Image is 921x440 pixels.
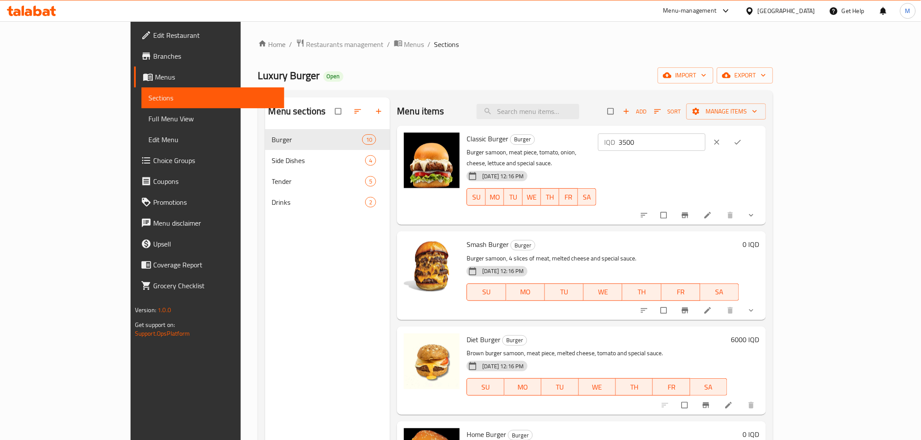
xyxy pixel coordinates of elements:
span: WE [587,286,619,298]
span: Sort [654,107,681,117]
p: IQD [604,137,615,147]
span: Add [623,107,646,117]
button: SA [690,378,727,396]
span: TU [508,191,519,203]
a: Edit menu item [703,211,714,220]
button: TH [541,188,559,206]
span: Smash Burger [467,238,509,251]
button: show more [742,301,763,320]
span: TU [545,381,575,393]
button: Branch-specific-item [676,206,696,225]
a: Full Menu View [141,108,284,129]
button: delete [721,206,742,225]
div: [GEOGRAPHIC_DATA] [758,6,815,16]
span: Get support on: [135,319,175,330]
span: Upsell [153,239,277,249]
span: Grocery Checklist [153,280,277,291]
div: Menu-management [663,6,717,16]
button: SA [578,188,596,206]
span: TH [545,191,556,203]
a: Upsell [134,233,284,254]
span: TU [548,286,580,298]
span: SA [694,381,724,393]
span: SU [471,286,502,298]
button: SU [467,283,506,301]
span: Tender [272,176,366,187]
div: Burger10 [265,129,390,150]
a: Sections [141,87,284,108]
span: Drinks [272,197,366,207]
span: Promotions [153,197,277,207]
span: Burger [503,335,527,345]
div: Drinks2 [265,192,390,213]
button: delete [721,301,742,320]
img: Diet Burger [404,333,460,389]
span: SA [704,286,736,298]
span: Burger [272,134,363,145]
h6: 0 IQD [743,238,759,250]
button: FR [559,188,578,206]
span: [DATE] 12:16 PM [479,172,527,180]
span: Edit Menu [148,134,277,145]
span: Sort items [649,105,686,118]
span: Full Menu View [148,113,277,124]
button: FR [662,283,700,301]
button: export [717,67,773,83]
button: Branch-specific-item [676,301,696,320]
span: Choice Groups [153,155,277,166]
span: Luxury Burger [258,66,320,85]
div: items [365,176,376,187]
div: Burger [511,240,535,250]
img: Smash Burger [404,238,460,294]
span: Burger [511,240,535,250]
span: SA [582,191,593,203]
a: Menus [134,67,284,87]
img: Classic Burger [404,133,460,188]
div: Side Dishes4 [265,150,390,171]
button: Branch-specific-item [696,396,717,415]
span: MO [508,381,538,393]
span: MO [489,191,501,203]
a: Support.OpsPlatform [135,328,190,339]
button: WE [584,283,622,301]
span: import [665,70,706,81]
span: Diet Burger [467,333,501,346]
span: Restaurants management [306,39,384,50]
button: MO [506,283,545,301]
span: Sections [148,93,277,103]
button: WE [579,378,616,396]
span: FR [665,286,697,298]
input: search [477,104,579,119]
span: Coupons [153,176,277,187]
span: TH [619,381,649,393]
span: export [724,70,766,81]
button: TU [545,283,584,301]
nav: breadcrumb [258,39,773,50]
li: / [387,39,390,50]
span: M [905,6,911,16]
button: SA [700,283,739,301]
span: [DATE] 12:16 PM [479,267,527,275]
button: ok [728,133,749,152]
span: Select all sections [330,103,348,120]
span: Burger [511,134,534,144]
button: WE [523,188,541,206]
button: FR [653,378,690,396]
span: WE [582,381,612,393]
a: Menus [394,39,424,50]
svg: Show Choices [747,211,756,220]
button: show more [742,206,763,225]
span: [DATE] 12:16 PM [479,362,527,370]
button: clear [707,133,728,152]
span: 10 [363,136,376,144]
h6: 6000 IQD [731,333,759,346]
span: Add item [621,105,649,118]
button: sort-choices [635,301,655,320]
button: Sort [652,105,683,118]
span: Select to update [676,397,695,413]
button: TH [622,283,661,301]
button: Add section [369,102,390,121]
div: Open [323,71,343,82]
span: MO [510,286,541,298]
